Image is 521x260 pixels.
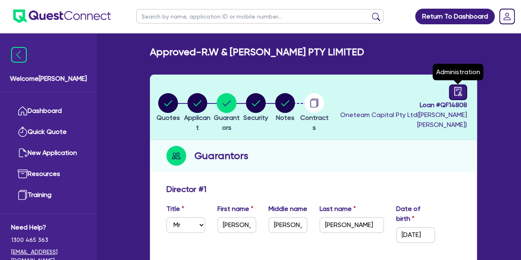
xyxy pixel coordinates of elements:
h2: Approved - R.W & [PERSON_NAME] PTY LIMITED [150,46,364,58]
label: Last name [320,204,356,214]
span: Applicant [184,114,210,131]
span: Welcome [PERSON_NAME] [10,74,87,84]
button: Contracts [300,93,329,133]
h3: Director # 1 [166,184,206,194]
span: Need Help? [11,223,86,232]
span: Security [243,114,268,122]
img: quick-quote [18,127,28,137]
a: New Application [11,143,86,164]
img: new-application [18,148,28,158]
img: icon-menu-close [11,47,27,63]
img: step-icon [166,146,186,166]
img: training [18,190,28,200]
span: 1300 465 363 [11,236,86,244]
input: DD / MM / YYYY [396,227,435,243]
label: Middle name [269,204,307,214]
a: Return To Dashboard [415,9,495,24]
span: Contracts [300,114,329,131]
button: Applicant [183,93,212,133]
div: Administration [432,64,483,80]
a: audit [449,84,467,100]
a: Training [11,185,86,206]
label: First name [217,204,253,214]
a: Quick Quote [11,122,86,143]
img: quest-connect-logo-blue [13,9,111,23]
a: Dropdown toggle [496,6,518,27]
label: Date of birth [396,204,435,224]
h2: Guarantors [194,148,248,163]
button: Guarantors [212,93,241,133]
button: Security [243,93,269,123]
span: Oneteam Capital Pty Ltd ( [PERSON_NAME] [PERSON_NAME] ) [340,111,467,129]
label: Title [166,204,184,214]
a: Resources [11,164,86,185]
a: Dashboard [11,101,86,122]
input: Search by name, application ID or mobile number... [136,9,383,23]
button: Notes [275,93,295,123]
span: Loan # QF14808 [331,100,467,110]
span: Quotes [157,114,180,122]
span: audit [453,87,463,96]
span: Guarantors [214,114,240,131]
button: Quotes [156,93,180,123]
img: resources [18,169,28,179]
span: Notes [276,114,294,122]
